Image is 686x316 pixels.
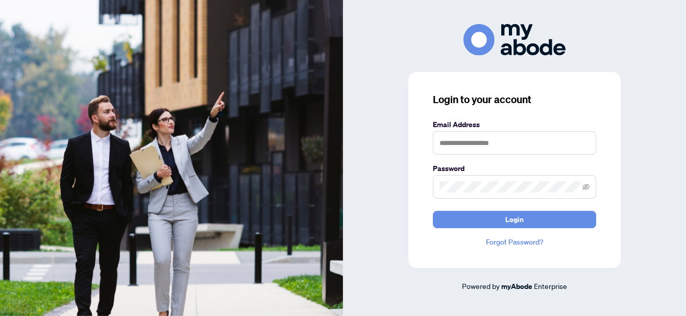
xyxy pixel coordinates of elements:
h3: Login to your account [433,92,596,107]
span: Powered by [462,281,500,290]
span: Login [505,211,524,228]
a: myAbode [501,281,532,292]
span: eye-invisible [582,183,590,190]
label: Password [433,163,596,174]
label: Email Address [433,119,596,130]
span: Enterprise [534,281,567,290]
button: Login [433,211,596,228]
a: Forgot Password? [433,236,596,248]
img: ma-logo [463,24,566,55]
